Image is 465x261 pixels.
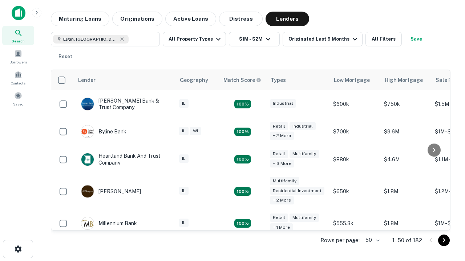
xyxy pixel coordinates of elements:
div: + 3 more [270,159,294,168]
h6: Match Score [223,76,260,84]
div: Byline Bank [81,125,126,138]
button: Originations [112,12,162,26]
img: picture [81,125,94,138]
div: WI [190,127,201,135]
div: Low Mortgage [334,76,370,84]
div: + 2 more [270,132,294,140]
div: IL [179,187,189,195]
button: Go to next page [438,235,450,246]
div: IL [179,127,189,135]
div: + 2 more [270,196,294,204]
div: Retail [270,150,288,158]
div: Matching Properties: 19, hasApolloMatch: undefined [234,155,251,164]
div: IL [179,219,189,227]
td: $1.8M [380,210,431,237]
div: Millennium Bank [81,217,137,230]
img: picture [81,98,94,110]
div: Matching Properties: 28, hasApolloMatch: undefined [234,100,251,108]
div: Multifamily [290,150,319,158]
div: High Mortgage [385,76,423,84]
div: IL [179,154,189,163]
a: Borrowers [2,47,34,66]
span: Search [12,38,25,44]
div: Retail [270,122,288,130]
button: Distress [219,12,263,26]
button: Active Loans [165,12,216,26]
button: All Filters [365,32,402,46]
td: $4.6M [380,145,431,173]
img: picture [81,185,94,198]
td: $1.8M [380,173,431,210]
div: [PERSON_NAME] [81,185,141,198]
span: Elgin, [GEOGRAPHIC_DATA], [GEOGRAPHIC_DATA] [63,36,118,42]
a: Search [2,26,34,45]
div: Matching Properties: 26, hasApolloMatch: undefined [234,187,251,196]
div: IL [179,99,189,108]
p: 1–50 of 182 [392,236,422,245]
td: $9.6M [380,118,431,145]
div: + 1 more [270,223,293,232]
img: picture [81,217,94,229]
div: Multifamily [290,214,319,222]
td: $750k [380,90,431,118]
div: Matching Properties: 16, hasApolloMatch: undefined [234,219,251,228]
div: Originated Last 6 Months [288,35,359,43]
div: Heartland Bank And Trust Company [81,153,168,166]
button: Reset [54,49,77,64]
th: Capitalize uses an advanced AI algorithm to match your search with the best lender. The match sco... [219,70,266,90]
button: All Property Types [163,32,226,46]
div: Residential Investment [270,187,324,195]
th: Lender [74,70,175,90]
button: Originated Last 6 Months [283,32,363,46]
span: Borrowers [9,59,27,65]
img: picture [81,153,94,166]
div: Matching Properties: 19, hasApolloMatch: undefined [234,128,251,136]
div: Geography [180,76,208,84]
td: $880k [329,145,380,173]
th: Low Mortgage [329,70,380,90]
div: Industrial [290,122,316,130]
td: $555.3k [329,210,380,237]
span: Contacts [11,80,25,86]
div: Types [271,76,286,84]
button: Lenders [266,12,309,26]
div: 50 [363,235,381,245]
button: $1M - $2M [229,32,280,46]
div: Industrial [270,99,296,108]
td: $600k [329,90,380,118]
p: Rows per page: [320,236,360,245]
a: Saved [2,89,34,108]
div: Retail [270,214,288,222]
td: $650k [329,173,380,210]
th: High Mortgage [380,70,431,90]
div: Multifamily [270,177,299,185]
img: capitalize-icon.png [12,6,25,20]
div: [PERSON_NAME] Bank & Trust Company [81,98,168,111]
iframe: Chat Widget [429,203,465,238]
a: Contacts [2,68,34,87]
button: Save your search to get updates of matches that match your search criteria. [405,32,428,46]
th: Geography [175,70,219,90]
div: Capitalize uses an advanced AI algorithm to match your search with the best lender. The match sco... [223,76,261,84]
span: Saved [13,101,24,107]
div: Lender [78,76,96,84]
th: Types [266,70,329,90]
button: Maturing Loans [51,12,109,26]
td: $700k [329,118,380,145]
